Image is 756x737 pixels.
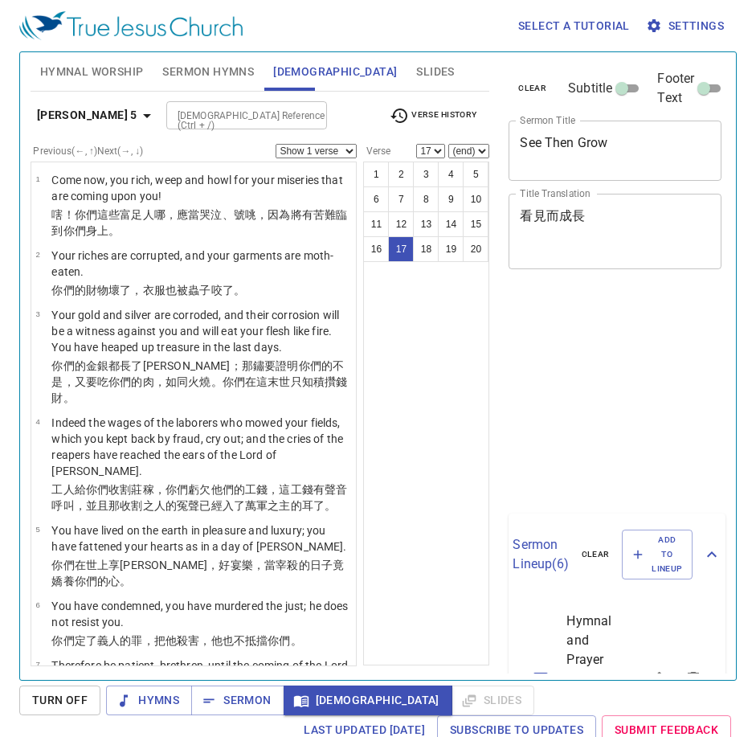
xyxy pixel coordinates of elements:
[19,11,243,40] img: True Jesus Church
[51,359,347,404] wg5557: 銀
[518,81,546,96] span: clear
[363,236,389,262] button: 16
[413,162,439,187] button: 3
[131,284,245,297] wg4595: ，衣服
[51,483,347,512] wg5216: 虧欠
[413,186,439,212] button: 8
[51,359,347,404] wg5216: 金
[284,686,452,715] button: [DEMOGRAPHIC_DATA]
[388,236,414,262] button: 17
[363,211,389,237] button: 11
[35,174,39,183] span: 1
[51,359,347,404] wg5213: 的不是，又要
[51,633,351,649] p: 你們定了義人
[35,417,39,426] span: 4
[51,375,347,404] wg5315: 你們的
[463,186,488,212] button: 10
[51,375,347,404] wg2532: 吃
[51,375,347,404] wg4442: 燒。你們在
[245,499,336,512] wg1519: 萬軍
[268,634,301,647] wg498: 你們
[438,211,464,237] button: 14
[51,483,347,512] wg270: 莊稼
[513,535,568,574] p: Sermon Lineup ( 6 )
[106,686,192,715] button: Hymns
[363,146,390,156] label: Verse
[75,575,132,588] wg5142: 你們的
[51,359,347,404] wg2728: ；那
[51,172,351,204] p: Come now, you rich, weep and howl for your miseries that are coming upon you!
[37,105,137,125] b: [PERSON_NAME] 5
[188,284,245,297] wg1096: 蟲子咬了
[438,186,464,212] button: 9
[390,106,476,125] span: Verse History
[51,522,351,555] p: You have lived on the earth in pleasure and luxury; you have fattened your hearts as in a day of ...
[162,62,254,82] span: Sermon Hymns
[463,211,488,237] button: 15
[51,207,351,239] p: 嗐！你們這些富足人
[512,11,636,41] button: Select a tutorial
[643,11,730,41] button: Settings
[413,236,439,262] button: 18
[463,162,488,187] button: 5
[51,359,347,404] wg3142: 你們
[51,598,351,630] p: You have condemned, you have murdered the just; he does not resist you.
[363,186,389,212] button: 6
[51,375,347,404] wg5216: 肉
[51,657,351,722] p: Therefore be patient, brethren, until the coming of the Lord. See how the farmer waits for the pr...
[51,483,347,512] wg2040: 給你們
[63,224,121,237] wg1904: 你們身上。
[520,135,710,166] textarea: See Then Grow
[35,250,39,259] span: 2
[171,106,296,125] input: Type Bible Reference
[51,282,351,298] p: 你們的
[51,307,351,355] p: Your gold and silver are corroded, and their corrosion will be a witness against you and will eat...
[51,359,347,404] wg696: 都長了[PERSON_NAME]
[143,499,337,512] wg2325: 之人的冤聲
[108,499,336,512] wg2532: 那收割
[51,358,351,406] p: 你們的
[509,79,556,98] button: clear
[51,559,344,588] wg1909: 享[PERSON_NAME]
[51,557,351,589] p: 你們在世
[234,284,245,297] wg4598: 。
[438,236,464,262] button: 19
[518,16,630,36] span: Select a tutorial
[33,146,143,156] label: Previous (←, ↑) Next (→, ↓)
[40,62,144,82] span: Hymnal Worship
[572,545,619,564] button: clear
[204,690,271,710] span: Sermon
[51,359,347,404] wg2447: 要
[191,686,284,715] button: Sermon
[51,559,344,588] wg1093: 上
[51,359,347,404] wg846: 鏽
[51,248,351,280] p: Your riches are corrupted, and your garments are moth-eaten.
[35,600,39,609] span: 6
[649,16,724,36] span: Settings
[622,530,693,580] button: Add to Lineup
[166,284,245,297] wg2440: 也被
[119,690,179,710] span: Hymns
[363,162,389,187] button: 1
[143,634,302,647] wg2613: ，把他殺害
[51,415,351,479] p: Indeed the wages of the laborers who mowed your fields, which you kept back by fraud, cry out; an...
[108,575,131,588] wg5216: 心
[380,104,486,128] button: Verse History
[296,690,439,710] span: [DEMOGRAPHIC_DATA]
[520,208,710,254] textarea: 看見而成長
[388,211,414,237] button: 12
[31,100,163,130] button: [PERSON_NAME] 5
[413,211,439,237] button: 13
[51,375,347,404] wg5613: 火
[388,162,414,187] button: 2
[657,69,694,108] span: Footer Text
[51,359,347,404] wg2071: 證明
[313,499,336,512] wg3775: 了。
[632,533,682,577] span: Add to Lineup
[291,499,337,512] wg2962: 的耳
[75,499,337,512] wg2896: ，並且
[199,634,301,647] wg5407: ，他也不
[245,634,302,647] wg3756: 抵擋
[19,686,100,715] button: Turn Off
[51,483,347,512] wg5561: ，你們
